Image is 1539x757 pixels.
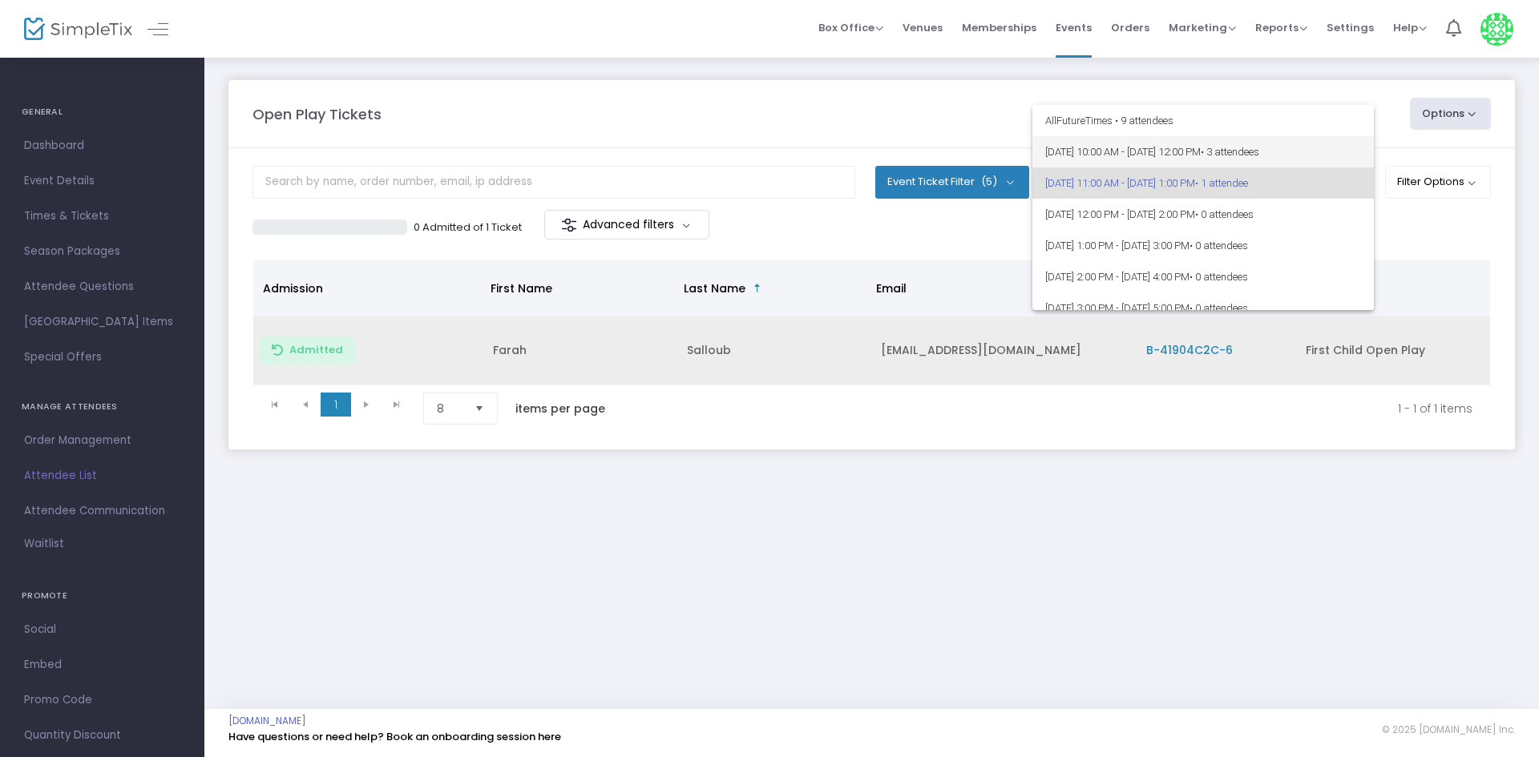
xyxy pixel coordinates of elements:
[1195,177,1248,189] span: • 1 attendee
[1045,105,1361,136] span: All Future Times • 9 attendees
[1201,146,1259,158] span: • 3 attendees
[1190,271,1248,283] span: • 0 attendees
[1195,208,1254,220] span: • 0 attendees
[1045,261,1361,292] span: [DATE] 2:00 PM - [DATE] 4:00 PM
[1045,136,1361,167] span: [DATE] 10:00 AM - [DATE] 12:00 PM
[1190,302,1248,314] span: • 0 attendees
[1045,167,1361,199] span: [DATE] 11:00 AM - [DATE] 1:00 PM
[1045,230,1361,261] span: [DATE] 1:00 PM - [DATE] 3:00 PM
[1045,199,1361,230] span: [DATE] 12:00 PM - [DATE] 2:00 PM
[1045,292,1361,324] span: [DATE] 3:00 PM - [DATE] 5:00 PM
[1190,240,1248,252] span: • 0 attendees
